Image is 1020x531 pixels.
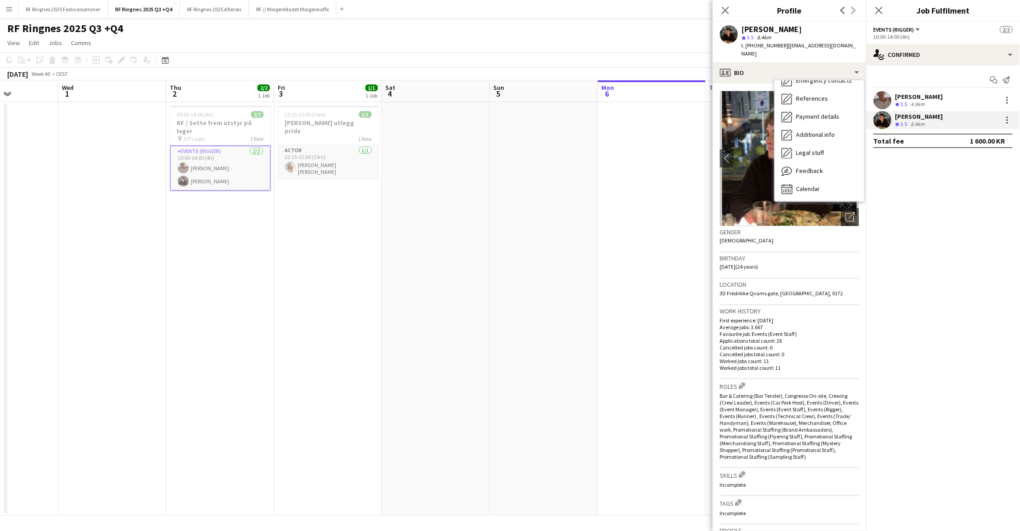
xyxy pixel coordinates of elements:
[170,145,271,191] app-card-role: Events (Rigger)2/210:00-14:00 (4h)[PERSON_NAME][PERSON_NAME]
[720,337,859,344] p: Applications total count: 26
[278,119,379,135] h3: [PERSON_NAME] utlegg pride
[7,22,123,35] h1: RF Ringnes 2025 Q3 +Q4
[901,121,908,127] span: 3.5
[720,237,774,244] span: [DEMOGRAPHIC_DATA]
[970,136,1006,145] div: 1 600.00 KR
[796,76,852,84] span: Emergency contacts
[866,44,1020,65] div: Confirmed
[720,498,859,508] h3: Tags
[841,208,859,226] div: Open photos pop-in
[708,88,720,99] span: 7
[720,91,859,226] img: Crew avatar or photo
[170,106,271,191] app-job-card: 10:00-14:00 (4h)2/2RF / Sette frem utstyr på lager JCP Lager1 RoleEvents (Rigger)2/210:00-14:00 (...
[796,130,835,139] span: Additional info
[874,26,914,33] span: Events (Rigger)
[895,112,943,121] div: [PERSON_NAME]
[170,84,181,92] span: Thu
[720,307,859,315] h3: Work history
[866,5,1020,16] h3: Job Fulfilment
[48,39,62,47] span: Jobs
[1000,26,1013,33] span: 2/2
[67,37,95,49] a: Comms
[278,145,379,179] app-card-role: Actor1/122:15-22:30 (15m)[PERSON_NAME] [PERSON_NAME]
[285,111,326,118] span: 22:15-22:30 (15m)
[720,381,859,391] h3: Roles
[25,37,43,49] a: Edit
[278,84,285,92] span: Fri
[7,70,28,79] div: [DATE]
[796,94,828,102] span: References
[71,39,91,47] span: Comms
[775,144,864,162] div: Legal stuff
[720,228,859,236] h3: Gender
[168,88,181,99] span: 2
[61,88,74,99] span: 1
[713,5,866,16] h3: Profile
[108,0,180,18] button: RF Ringnes 2025 Q3 +Q4
[180,0,249,18] button: RF Ringnes 2025 Afterski
[386,84,396,92] span: Sat
[742,25,802,33] div: [PERSON_NAME]
[901,101,908,107] span: 3.5
[7,39,20,47] span: View
[257,84,270,91] span: 2/2
[756,34,773,41] span: 8.4km
[720,254,859,262] h3: Birthday
[62,84,74,92] span: Wed
[720,263,758,270] span: [DATE] (24 years)
[775,90,864,108] div: References
[29,39,39,47] span: Edit
[720,510,859,517] p: Incomplete
[775,126,864,144] div: Additional info
[249,0,337,18] button: RF // Morgenbladet Morgenkaffe
[796,149,824,157] span: Legal stuff
[710,84,720,92] span: Tue
[19,0,108,18] button: RF Ringnes 2025 Festivalsommer
[359,111,372,118] span: 1/1
[775,162,864,180] div: Feedback
[775,108,864,126] div: Payment details
[720,290,843,297] span: 3D Fredrikke Qvams gate, [GEOGRAPHIC_DATA], 0172
[366,92,378,99] div: 1 Job
[4,37,23,49] a: View
[365,84,378,91] span: 1/1
[713,62,866,84] div: Bio
[874,136,904,145] div: Total fee
[720,280,859,289] h3: Location
[45,37,66,49] a: Jobs
[30,70,52,77] span: Week 40
[720,351,859,358] p: Cancelled jobs total count: 0
[278,106,379,179] div: 22:15-22:30 (15m)1/1[PERSON_NAME] utlegg pride1 RoleActor1/122:15-22:30 (15m)[PERSON_NAME] [PERSO...
[775,72,864,90] div: Emergency contacts
[602,84,614,92] span: Mon
[170,119,271,135] h3: RF / Sette frem utstyr på lager
[909,121,927,128] div: 8.4km
[909,101,927,108] div: 4.9km
[874,26,922,33] button: Events (Rigger)
[720,392,859,460] span: Bar & Catering (Bar Tender), Congresso On-site, Crewing (Crew Leader), Events (Car Park Host), Ev...
[720,358,859,364] p: Worked jobs count: 11
[895,93,943,101] div: [PERSON_NAME]
[720,331,859,337] p: Favourite job: Events (Event Staff)
[796,185,820,193] span: Calendar
[384,88,396,99] span: 4
[492,88,505,99] span: 5
[747,34,754,41] span: 3.5
[251,111,264,118] span: 2/2
[720,317,859,324] p: First experience: [DATE]
[874,33,1013,40] div: 10:00-14:00 (4h)
[359,135,372,142] span: 1 Role
[742,42,856,57] span: | [EMAIL_ADDRESS][DOMAIN_NAME]
[251,135,264,142] span: 1 Role
[494,84,505,92] span: Sun
[775,180,864,198] div: Calendar
[276,88,285,99] span: 3
[720,481,859,488] p: Incomplete
[720,470,859,480] h3: Skills
[56,70,68,77] div: CEST
[183,135,206,142] span: JCP Lager
[796,112,840,121] span: Payment details
[720,364,859,371] p: Worked jobs total count: 11
[720,324,859,331] p: Average jobs: 3.667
